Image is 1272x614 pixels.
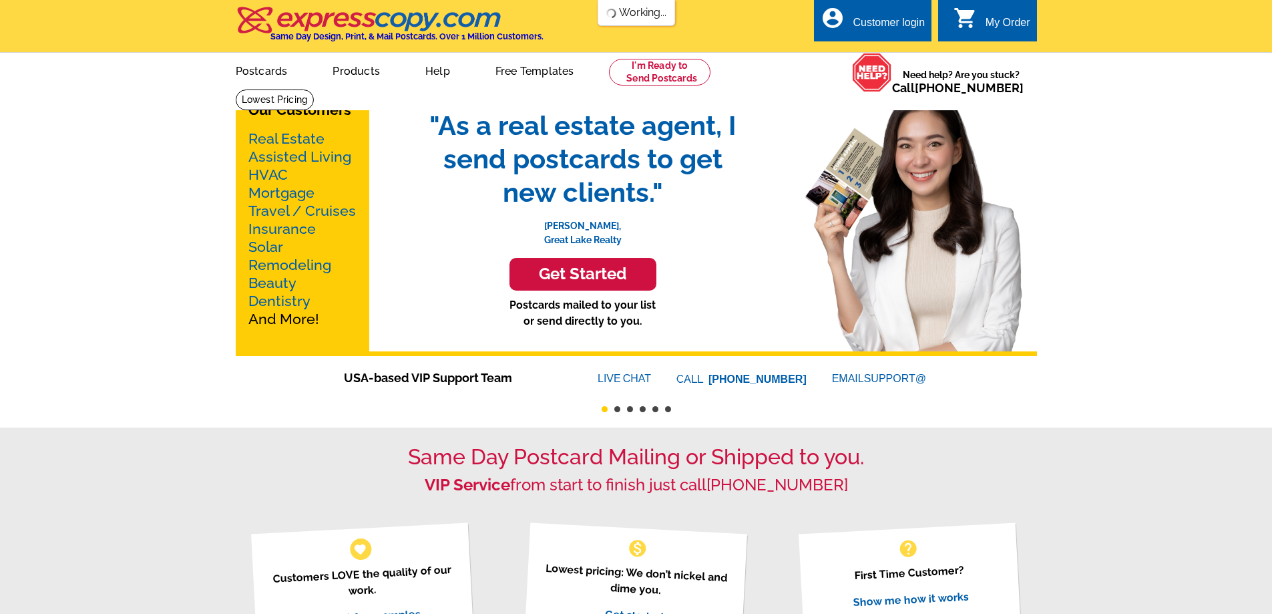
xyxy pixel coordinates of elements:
[542,560,730,602] p: Lowest pricing: We don’t nickel and dime you.
[640,406,646,412] button: 4 of 6
[853,17,925,35] div: Customer login
[606,8,616,19] img: loading...
[236,444,1037,470] h1: Same Day Postcard Mailing or Shipped to you.
[344,369,558,387] span: USA-based VIP Support Team
[268,561,457,603] p: Customers LOVE the quality of our work.
[665,406,671,412] button: 6 of 6
[270,31,544,41] h4: Same Day Design, Print, & Mail Postcards. Over 1 Million Customers.
[832,373,928,384] a: EMAILSUPPORT@
[627,538,648,559] span: monetization_on
[602,406,608,412] button: 1 of 6
[248,293,310,309] a: Dentistry
[897,538,919,559] span: help
[248,130,325,147] a: Real Estate
[652,406,658,412] button: 5 of 6
[248,239,283,255] a: Solar
[821,15,925,31] a: account_circle Customer login
[986,17,1030,35] div: My Order
[311,54,401,86] a: Products
[821,6,845,30] i: account_circle
[953,6,978,30] i: shopping_cart
[416,297,750,329] p: Postcards mailed to your list or send directly to you.
[676,371,705,388] font: CALL
[416,109,750,209] span: "As a real estate agent, I send postcards to get new clients."
[474,54,596,86] a: Free Templates
[708,373,807,385] a: [PHONE_NUMBER]
[416,209,750,247] p: [PERSON_NAME], Great Lake Realty
[416,258,750,291] a: Get Started
[706,475,848,494] a: [PHONE_NUMBER]
[214,54,309,86] a: Postcards
[598,373,651,384] a: LIVECHAT
[892,68,1030,95] span: Need help? Are you stuck?
[864,371,928,387] font: SUPPORT@
[526,265,640,284] h3: Get Started
[248,166,288,183] a: HVAC
[248,184,314,201] a: Mortgage
[627,406,633,412] button: 3 of 6
[248,257,331,273] a: Remodeling
[915,81,1024,95] a: [PHONE_NUMBER]
[248,130,357,328] p: And More!
[353,542,367,556] span: favorite
[248,202,356,219] a: Travel / Cruises
[892,81,1024,95] span: Call
[236,476,1037,495] h2: from start to finish just call
[852,53,892,92] img: help
[248,275,296,291] a: Beauty
[598,371,623,387] font: LIVE
[248,220,316,237] a: Insurance
[815,560,1004,586] p: First Time Customer?
[425,475,510,494] strong: VIP Service
[953,15,1030,31] a: shopping_cart My Order
[614,406,620,412] button: 2 of 6
[248,148,351,165] a: Assisted Living
[853,590,969,609] a: Show me how it works
[236,16,544,41] a: Same Day Design, Print, & Mail Postcards. Over 1 Million Customers.
[404,54,471,86] a: Help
